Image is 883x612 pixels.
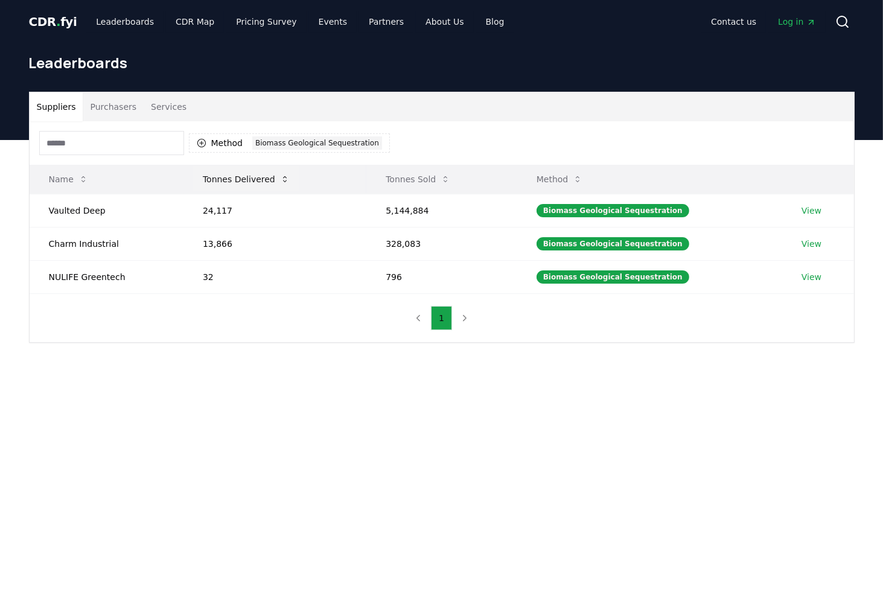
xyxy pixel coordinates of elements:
[431,306,452,330] button: 1
[86,11,514,33] nav: Main
[30,194,183,227] td: Vaulted Deep
[226,11,306,33] a: Pricing Survey
[366,260,517,293] td: 796
[309,11,357,33] a: Events
[252,136,382,150] div: Biomass Geological Sequestration
[416,11,473,33] a: About Us
[86,11,164,33] a: Leaderboards
[183,260,366,293] td: 32
[366,194,517,227] td: 5,144,884
[56,14,60,29] span: .
[183,227,366,260] td: 13,866
[29,53,855,72] h1: Leaderboards
[30,260,183,293] td: NULIFE Greentech
[701,11,825,33] nav: Main
[802,238,821,250] a: View
[701,11,766,33] a: Contact us
[537,270,689,284] div: Biomass Geological Sequestration
[83,92,144,121] button: Purchasers
[30,92,83,121] button: Suppliers
[537,204,689,217] div: Biomass Geological Sequestration
[29,13,77,30] a: CDR.fyi
[166,11,224,33] a: CDR Map
[768,11,825,33] a: Log in
[359,11,413,33] a: Partners
[802,205,821,217] a: View
[39,167,98,191] button: Name
[189,133,390,153] button: MethodBiomass Geological Sequestration
[183,194,366,227] td: 24,117
[144,92,194,121] button: Services
[193,167,299,191] button: Tonnes Delivered
[29,14,77,29] span: CDR fyi
[30,227,183,260] td: Charm Industrial
[376,167,460,191] button: Tonnes Sold
[778,16,815,28] span: Log in
[366,227,517,260] td: 328,083
[537,237,689,250] div: Biomass Geological Sequestration
[527,167,593,191] button: Method
[802,271,821,283] a: View
[476,11,514,33] a: Blog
